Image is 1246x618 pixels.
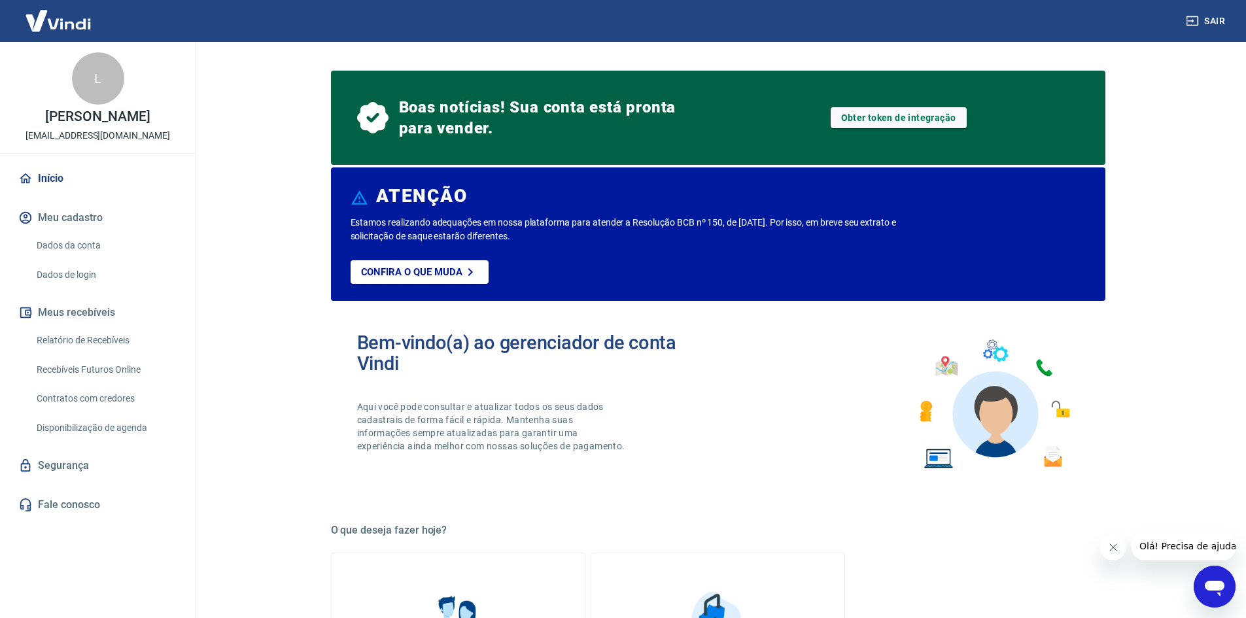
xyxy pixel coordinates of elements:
div: L [72,52,124,105]
a: Confira o que muda [351,260,489,284]
a: Dados da conta [31,232,180,259]
p: Estamos realizando adequações em nossa plataforma para atender a Resolução BCB nº 150, de [DATE].... [351,216,939,243]
iframe: Fechar mensagem [1100,534,1126,560]
button: Meus recebíveis [16,298,180,327]
p: Aqui você pode consultar e atualizar todos os seus dados cadastrais de forma fácil e rápida. Mant... [357,400,628,453]
h5: O que deseja fazer hoje? [331,524,1105,537]
a: Obter token de integração [831,107,967,128]
h6: ATENÇÃO [376,190,467,203]
img: Imagem de um avatar masculino com diversos icones exemplificando as funcionalidades do gerenciado... [908,332,1079,477]
span: Boas notícias! Sua conta está pronta para vender. [399,97,682,139]
span: Olá! Precisa de ajuda? [8,9,110,20]
a: Início [16,164,180,193]
button: Meu cadastro [16,203,180,232]
h2: Bem-vindo(a) ao gerenciador de conta Vindi [357,332,718,374]
img: Vindi [16,1,101,41]
a: Disponibilização de agenda [31,415,180,441]
iframe: Mensagem da empresa [1132,532,1236,560]
button: Sair [1183,9,1230,33]
a: Fale conosco [16,490,180,519]
a: Segurança [16,451,180,480]
a: Relatório de Recebíveis [31,327,180,354]
p: Confira o que muda [361,266,462,278]
iframe: Botão para abrir a janela de mensagens [1194,566,1236,608]
p: [EMAIL_ADDRESS][DOMAIN_NAME] [26,129,170,143]
a: Dados de login [31,262,180,288]
a: Recebíveis Futuros Online [31,356,180,383]
a: Contratos com credores [31,385,180,412]
p: [PERSON_NAME] [45,110,150,124]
